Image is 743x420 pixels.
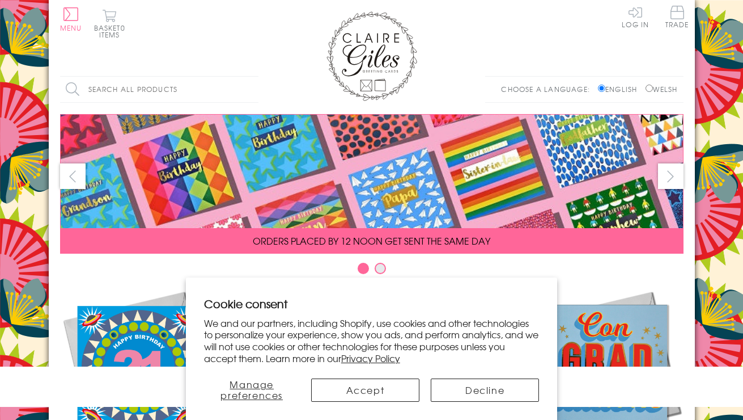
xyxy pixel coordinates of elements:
input: Search all products [60,77,258,102]
button: Menu [60,7,82,31]
span: Menu [60,23,82,33]
img: Claire Giles Greetings Cards [326,11,417,101]
p: Choose a language: [501,84,596,94]
h2: Cookie consent [204,296,540,312]
button: prev [60,163,86,189]
input: English [598,85,605,92]
p: We and our partners, including Shopify, use cookies and other technologies to personalize your ex... [204,317,540,364]
span: Trade [665,6,689,28]
a: Privacy Policy [341,351,400,365]
label: Welsh [646,84,678,94]
button: Accept [311,379,419,402]
input: Welsh [646,85,653,92]
button: Carousel Page 1 (Current Slide) [358,263,369,274]
a: Log In [622,6,649,28]
a: Trade [665,6,689,30]
div: Carousel Pagination [60,262,683,280]
button: Decline [431,379,539,402]
button: Manage preferences [204,379,300,402]
input: Search [247,77,258,102]
span: ORDERS PLACED BY 12 NOON GET SENT THE SAME DAY [253,234,490,247]
button: next [658,163,683,189]
label: English [598,84,643,94]
span: Manage preferences [220,377,283,402]
button: Basket0 items [94,9,125,38]
button: Carousel Page 2 [375,263,386,274]
span: 0 items [99,23,125,40]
